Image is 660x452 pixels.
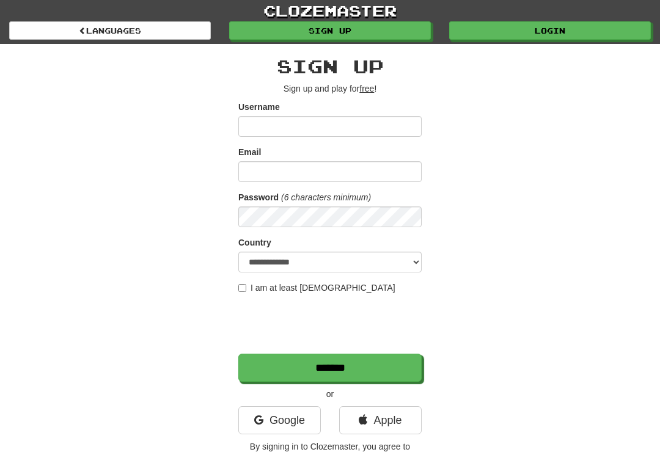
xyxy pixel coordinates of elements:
a: Sign up [229,21,431,40]
label: Country [238,236,271,249]
a: Apple [339,406,422,434]
label: Email [238,146,261,158]
a: Login [449,21,651,40]
label: I am at least [DEMOGRAPHIC_DATA] [238,282,395,294]
a: Languages [9,21,211,40]
a: Google [238,406,321,434]
p: Sign up and play for ! [238,82,422,95]
u: free [359,84,374,93]
p: or [238,388,422,400]
label: Username [238,101,280,113]
iframe: reCAPTCHA [238,300,424,348]
label: Password [238,191,279,203]
em: (6 characters minimum) [281,192,371,202]
input: I am at least [DEMOGRAPHIC_DATA] [238,284,246,292]
h2: Sign up [238,56,422,76]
